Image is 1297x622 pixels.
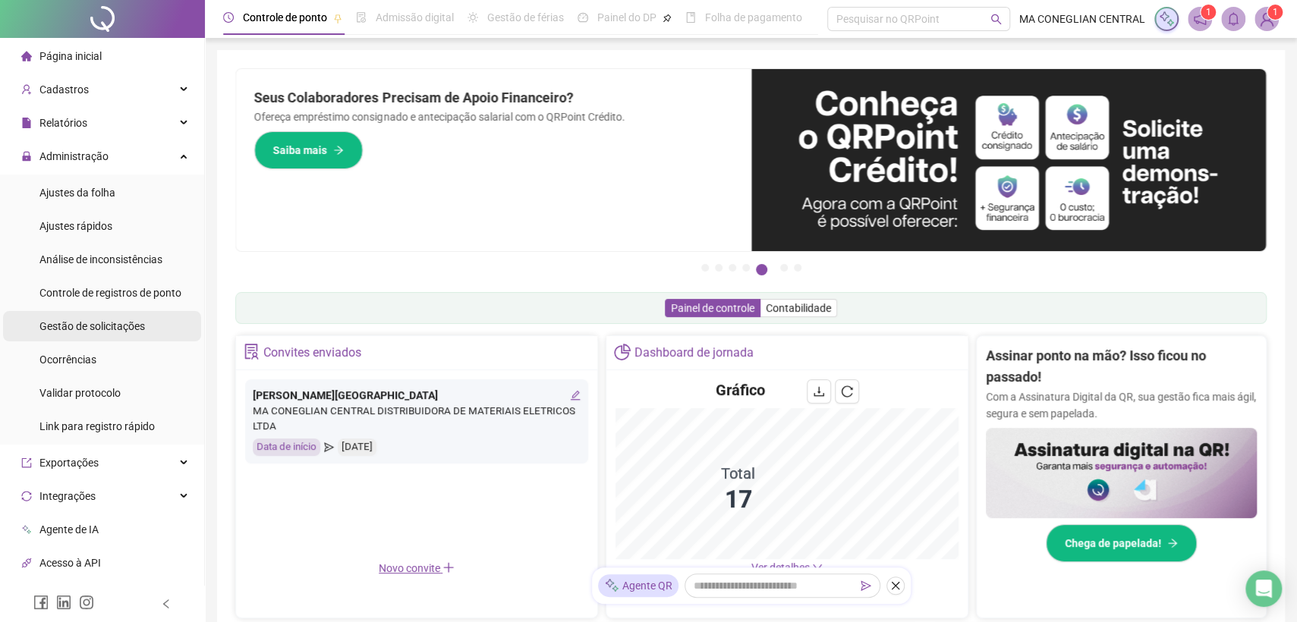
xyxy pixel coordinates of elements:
span: pie-chart [614,344,630,360]
div: Open Intercom Messenger [1245,570,1282,607]
span: 1 [1273,7,1278,17]
span: Acesso à API [39,557,101,569]
span: Ocorrências [39,353,96,366]
span: Saiba mais [273,142,327,159]
span: user-add [21,84,32,95]
div: Agente QR [598,574,678,597]
span: download [813,385,825,397]
span: MA CONEGLIAN CENTRAL [1019,11,1145,27]
span: sun [467,12,478,23]
span: Exportações [39,457,99,469]
span: Validar protocolo [39,387,121,399]
span: Análise de inconsistências [39,253,162,265]
button: 1 [701,264,709,272]
span: 1 [1206,7,1211,17]
span: bell [1226,12,1240,26]
button: 3 [729,264,736,272]
span: Página inicial [39,50,102,62]
span: book [685,12,696,23]
span: Link para registro rápido [39,420,155,432]
span: lock [21,151,32,162]
span: Gestão de solicitações [39,320,145,332]
span: file-done [356,12,367,23]
div: Data de início [253,438,320,456]
p: Com a Assinatura Digital da QR, sua gestão fica mais ágil, segura e sem papelada. [986,388,1257,422]
button: 7 [794,264,801,272]
span: instagram [79,595,94,610]
span: pushpin [663,14,672,23]
span: Controle de ponto [243,11,327,24]
div: [PERSON_NAME][GEOGRAPHIC_DATA] [253,387,581,404]
span: Cadastros [39,83,89,96]
span: Ver detalhes [751,561,810,573]
span: pushpin [333,14,342,23]
span: notification [1193,12,1207,26]
span: left [161,598,172,609]
span: arrow-right [1167,538,1178,548]
span: Ajustes rápidos [39,220,112,232]
span: Gestão de férias [487,11,564,24]
span: facebook [33,595,49,610]
span: Administração [39,150,109,162]
span: Relatórios [39,117,87,129]
span: Painel de controle [671,302,754,314]
button: 4 [742,264,750,272]
span: sync [21,491,32,501]
div: MA CONEGLIAN CENTRAL DISTRIBUIDORA DE MATERIAIS ELETRICOS LTDA [253,404,581,435]
span: Folha de pagamento [705,11,802,24]
span: down [812,562,823,573]
button: 5 [756,264,767,275]
span: Admissão digital [376,11,454,24]
img: sparkle-icon.fc2bf0ac1784a2077858766a79e2daf3.svg [604,578,619,594]
span: arrow-right [333,145,344,155]
button: 6 [780,264,788,272]
span: Novo convite [379,562,455,574]
div: Convites enviados [263,340,361,366]
span: Controle de registros de ponto [39,287,181,299]
span: linkedin [56,595,71,610]
span: solution [244,344,260,360]
img: banner%2F02c71560-61a6-44d4-94b9-c8ab97240462.png [986,428,1257,518]
span: edit [570,390,581,401]
img: 30179 [1255,8,1278,30]
span: send [861,580,871,591]
span: reload [841,385,853,397]
img: sparkle-icon.fc2bf0ac1784a2077858766a79e2daf3.svg [1158,11,1175,27]
span: close [890,580,901,591]
span: Agente de IA [39,523,99,536]
span: Chega de papelada! [1065,535,1161,551]
sup: Atualize o seu contato no menu Meus Dados [1267,5,1283,20]
sup: 1 [1201,5,1216,20]
span: plus [442,561,455,573]
img: banner%2F11e687cd-1386-4cbd-b13b-7bd81425532d.png [751,69,1267,251]
span: dashboard [578,12,588,23]
span: clock-circle [223,12,234,23]
div: [DATE] [338,438,376,456]
div: Dashboard de jornada [634,340,754,366]
span: Contabilidade [766,302,831,314]
span: home [21,51,32,61]
span: export [21,457,32,468]
span: search [990,14,1002,25]
span: file [21,118,32,128]
button: Saiba mais [254,131,363,169]
h2: Seus Colaboradores Precisam de Apoio Financeiro? [254,87,733,108]
span: Ajustes da folha [39,187,115,199]
span: api [21,558,32,568]
button: Chega de papelada! [1046,524,1197,562]
h2: Assinar ponto na mão? Isso ficou no passado! [986,345,1257,388]
span: send [324,438,334,456]
span: Integrações [39,490,96,502]
p: Ofereça empréstimo consignado e antecipação salarial com o QRPoint Crédito. [254,108,733,125]
h4: Gráfico [716,379,765,401]
button: 2 [715,264,722,272]
a: Ver detalhes down [751,561,823,573]
span: Painel do DP [597,11,656,24]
